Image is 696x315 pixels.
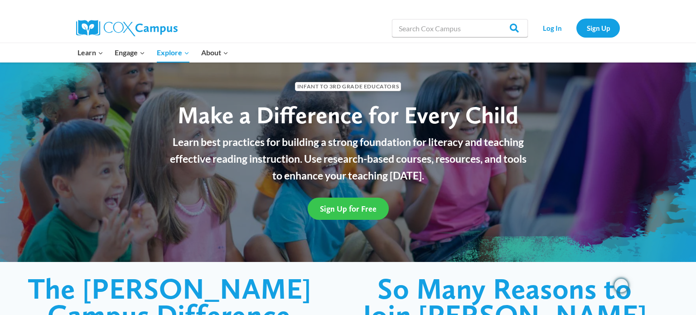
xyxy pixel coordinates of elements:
[532,19,572,37] a: Log In
[195,43,234,62] button: Child menu of About
[392,19,528,37] input: Search Cox Campus
[109,43,151,62] button: Child menu of Engage
[532,19,620,37] nav: Secondary Navigation
[72,43,234,62] nav: Primary Navigation
[76,20,178,36] img: Cox Campus
[151,43,195,62] button: Child menu of Explore
[320,204,377,213] span: Sign Up for Free
[295,82,401,91] span: Infant to 3rd Grade Educators
[72,43,109,62] button: Child menu of Learn
[164,134,532,184] p: Learn best practices for building a strong foundation for literacy and teaching effective reading...
[308,198,389,220] a: Sign Up for Free
[178,101,518,129] span: Make a Difference for Every Child
[576,19,620,37] a: Sign Up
